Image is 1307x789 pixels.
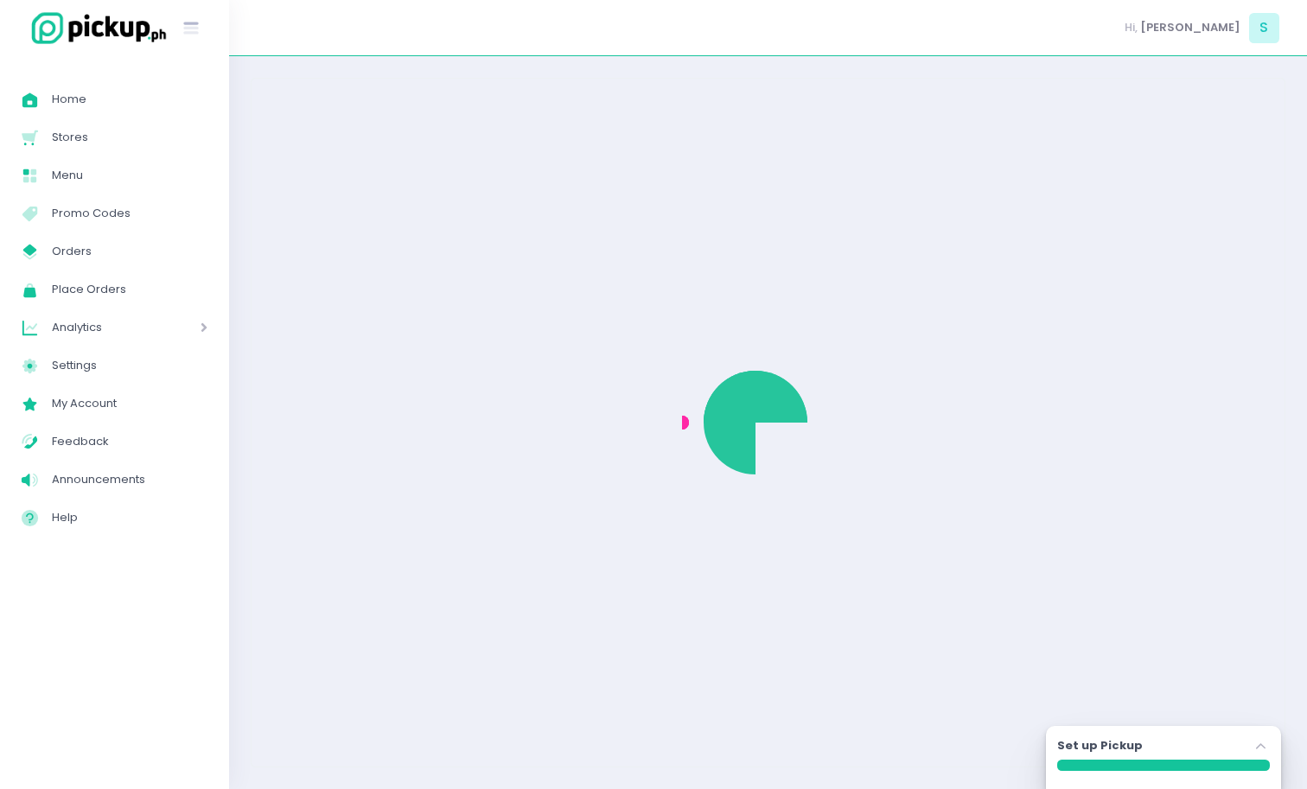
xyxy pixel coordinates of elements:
span: Menu [52,164,207,187]
span: Place Orders [52,278,207,301]
span: Help [52,506,207,529]
span: Announcements [52,468,207,491]
span: S [1249,13,1279,43]
span: Orders [52,240,207,263]
span: My Account [52,392,207,415]
span: [PERSON_NAME] [1140,19,1240,36]
img: logo [22,10,169,47]
span: Analytics [52,316,151,339]
span: Feedback [52,430,207,453]
span: Hi, [1125,19,1138,36]
label: Set up Pickup [1057,737,1143,754]
span: Promo Codes [52,202,207,225]
span: Stores [52,126,207,149]
span: Settings [52,354,207,377]
span: Home [52,88,207,111]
